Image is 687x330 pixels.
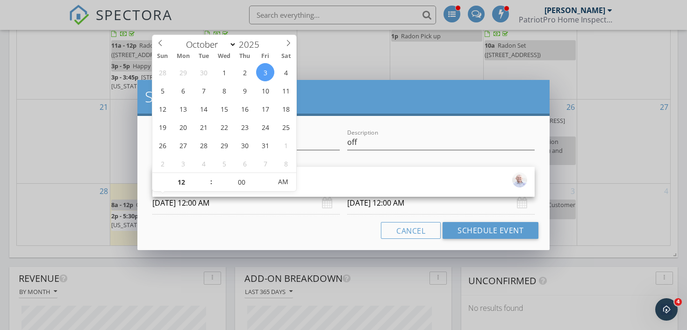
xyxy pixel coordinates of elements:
[194,136,213,154] span: October 28, 2025
[215,118,233,136] span: October 22, 2025
[174,118,192,136] span: October 20, 2025
[194,154,213,172] span: November 4, 2025
[194,118,213,136] span: October 21, 2025
[152,192,340,215] input: Select date
[277,136,295,154] span: November 1, 2025
[174,81,192,100] span: October 6, 2025
[173,53,193,59] span: Mon
[174,100,192,118] span: October 13, 2025
[277,118,295,136] span: October 25, 2025
[443,222,538,239] button: Schedule Event
[236,136,254,154] span: October 30, 2025
[194,63,213,81] span: September 30, 2025
[256,136,274,154] span: October 31, 2025
[215,63,233,81] span: October 1, 2025
[215,81,233,100] span: October 8, 2025
[236,81,254,100] span: October 9, 2025
[235,53,255,59] span: Thu
[256,100,274,118] span: October 17, 2025
[255,53,276,59] span: Fri
[174,63,192,81] span: September 29, 2025
[256,118,274,136] span: October 24, 2025
[194,81,213,100] span: October 7, 2025
[277,63,295,81] span: October 4, 2025
[655,298,678,321] iframe: Intercom live chat
[215,136,233,154] span: October 29, 2025
[381,222,441,239] button: Cancel
[193,53,214,59] span: Tue
[153,118,172,136] span: October 19, 2025
[194,100,213,118] span: October 14, 2025
[347,192,535,215] input: Select date
[236,38,267,50] input: Year
[153,136,172,154] span: October 26, 2025
[215,154,233,172] span: November 5, 2025
[277,100,295,118] span: October 18, 2025
[145,87,542,106] h2: Schedule Event
[215,100,233,118] span: October 15, 2025
[153,154,172,172] span: November 2, 2025
[152,53,173,59] span: Sun
[174,136,192,154] span: October 27, 2025
[277,154,295,172] span: November 8, 2025
[153,100,172,118] span: October 12, 2025
[153,63,172,81] span: September 28, 2025
[210,172,213,191] span: :
[153,81,172,100] span: October 5, 2025
[236,118,254,136] span: October 23, 2025
[256,63,274,81] span: October 3, 2025
[276,53,296,59] span: Sat
[674,298,682,306] span: 4
[277,81,295,100] span: October 11, 2025
[174,154,192,172] span: November 3, 2025
[236,63,254,81] span: October 2, 2025
[270,172,296,191] span: Click to toggle
[256,154,274,172] span: November 7, 2025
[256,81,274,100] span: October 10, 2025
[236,154,254,172] span: November 6, 2025
[236,100,254,118] span: October 16, 2025
[512,172,527,187] img: headshot1.jpg
[214,53,235,59] span: Wed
